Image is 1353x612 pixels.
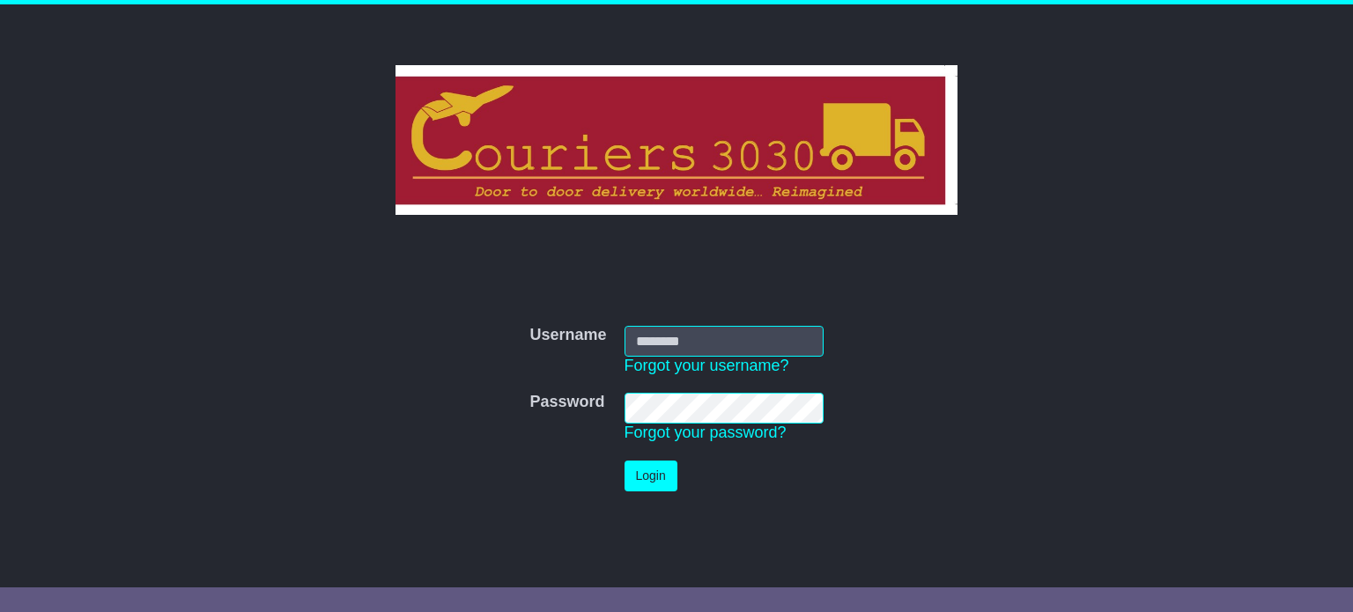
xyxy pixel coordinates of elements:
[396,65,958,215] img: Couriers 3030
[625,461,677,491] button: Login
[529,326,606,345] label: Username
[529,393,604,412] label: Password
[625,424,787,441] a: Forgot your password?
[625,357,789,374] a: Forgot your username?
